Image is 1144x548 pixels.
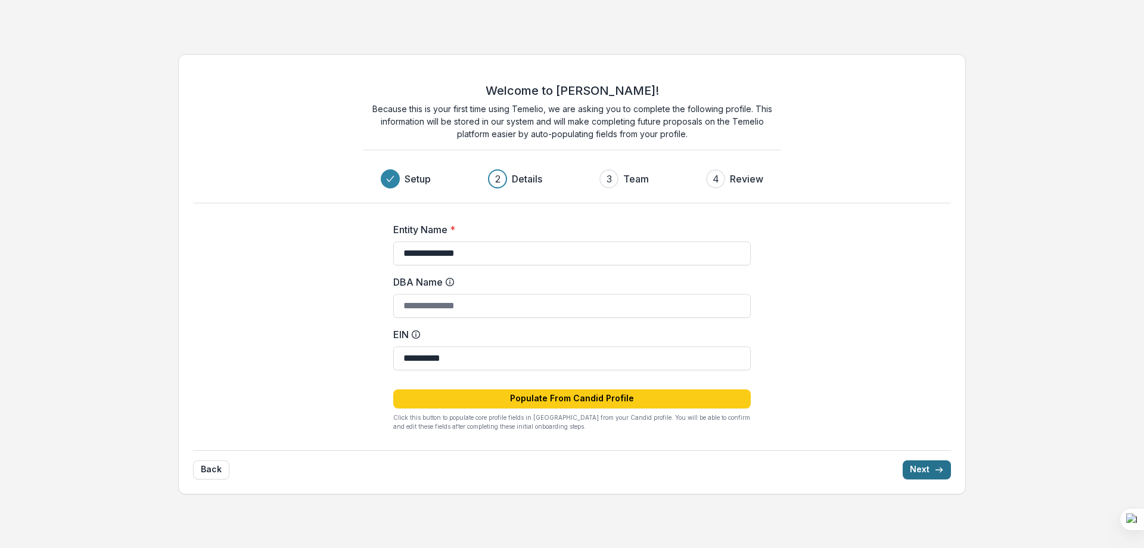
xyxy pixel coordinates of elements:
[393,222,744,237] label: Entity Name
[486,83,659,98] h2: Welcome to [PERSON_NAME]!
[903,460,951,479] button: Next
[730,172,763,186] h3: Review
[607,172,612,186] div: 3
[393,389,751,408] button: Populate From Candid Profile
[405,172,431,186] h3: Setup
[193,460,229,479] button: Back
[393,327,744,342] label: EIN
[512,172,542,186] h3: Details
[393,275,744,289] label: DBA Name
[363,103,781,140] p: Because this is your first time using Temelio, we are asking you to complete the following profil...
[381,169,763,188] div: Progress
[623,172,649,186] h3: Team
[393,413,751,431] p: Click this button to populate core profile fields in [GEOGRAPHIC_DATA] from your Candid profile. ...
[495,172,500,186] div: 2
[713,172,719,186] div: 4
